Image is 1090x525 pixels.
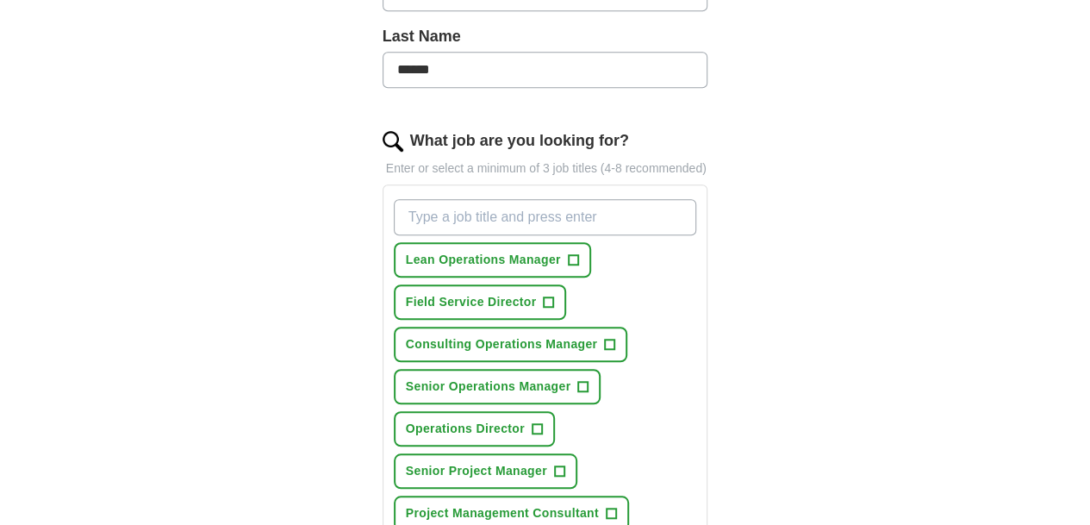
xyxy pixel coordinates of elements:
[394,411,555,447] button: Operations Director
[406,504,599,522] span: Project Management Consultant
[406,420,525,438] span: Operations Director
[406,335,598,353] span: Consulting Operations Manager
[394,284,567,320] button: Field Service Director
[394,199,697,235] input: Type a job title and press enter
[383,131,403,152] img: search.png
[406,462,547,480] span: Senior Project Manager
[383,159,708,178] p: Enter or select a minimum of 3 job titles (4-8 recommended)
[406,293,537,311] span: Field Service Director
[394,453,577,489] button: Senior Project Manager
[410,129,629,153] label: What job are you looking for?
[383,25,708,48] label: Last Name
[394,242,591,278] button: Lean Operations Manager
[406,378,571,396] span: Senior Operations Manager
[406,251,561,269] span: Lean Operations Manager
[394,369,601,404] button: Senior Operations Manager
[394,327,628,362] button: Consulting Operations Manager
